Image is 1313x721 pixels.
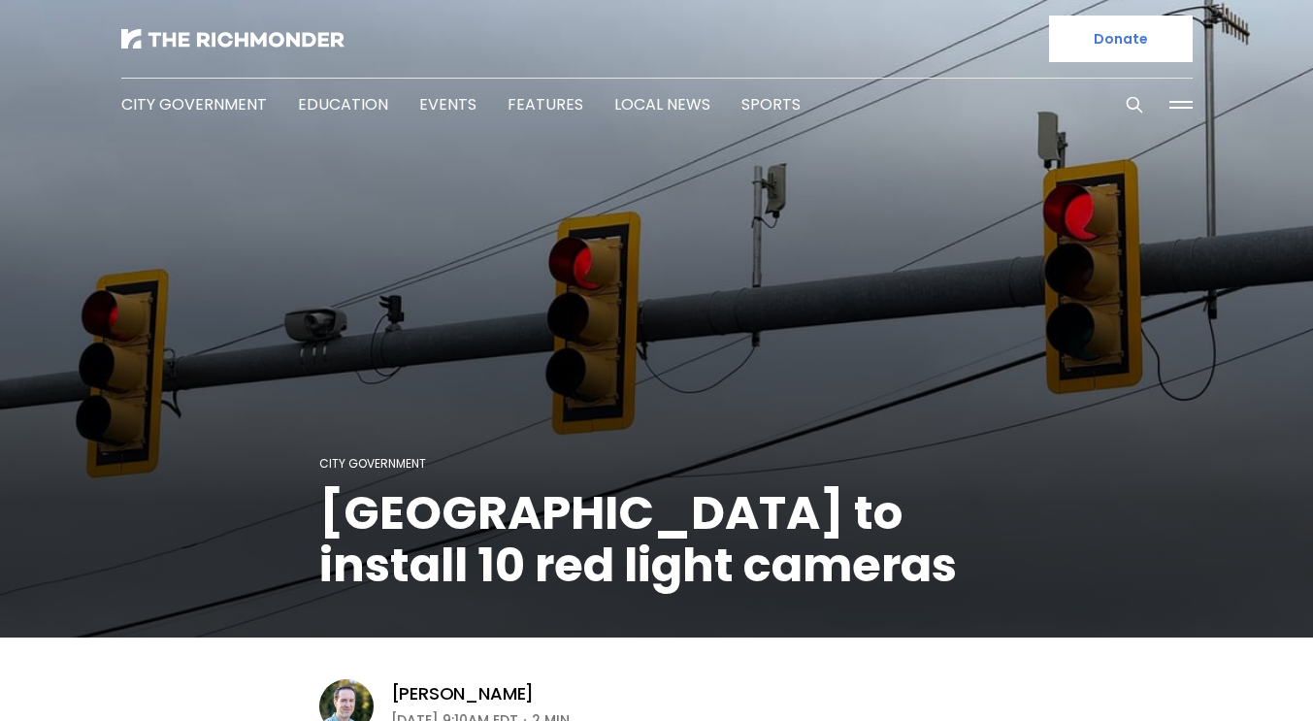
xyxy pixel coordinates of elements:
[419,93,476,115] a: Events
[319,455,426,472] a: City Government
[298,93,388,115] a: Education
[1049,16,1193,62] a: Donate
[391,682,535,705] a: [PERSON_NAME]
[614,93,710,115] a: Local News
[741,93,801,115] a: Sports
[1120,90,1149,119] button: Search this site
[121,93,267,115] a: City Government
[319,487,995,592] h1: [GEOGRAPHIC_DATA] to install 10 red light cameras
[508,93,583,115] a: Features
[121,29,345,49] img: The Richmonder
[1149,626,1313,721] iframe: portal-trigger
